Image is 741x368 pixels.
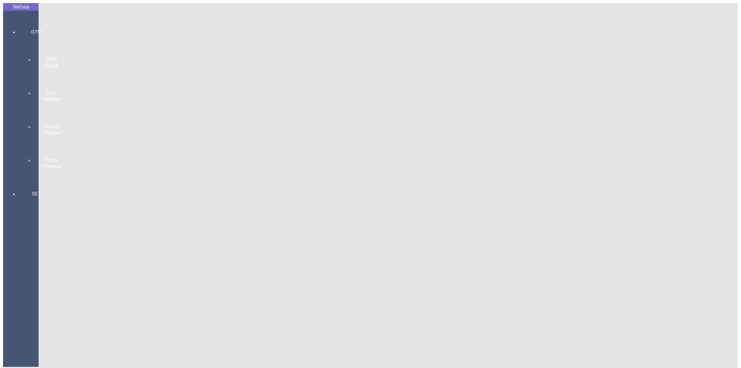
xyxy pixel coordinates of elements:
span: GTM [25,29,48,35]
div: TekData [3,4,39,10]
span: SET [25,191,48,197]
span: GTM Kokpit [40,56,63,69]
span: İhracat Yönetimi [40,157,63,170]
span: Hesap Yönetimi [40,124,63,136]
span: Ürün Yönetimi [40,90,63,102]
